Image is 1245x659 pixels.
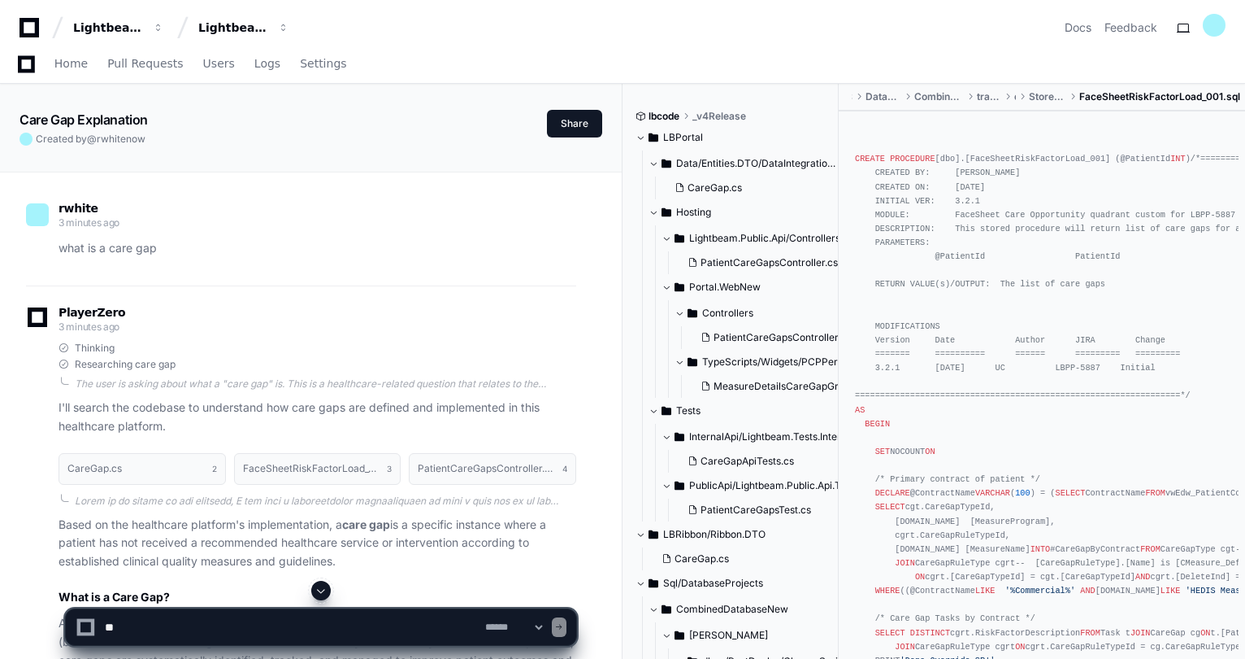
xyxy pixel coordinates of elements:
[675,277,684,297] svg: Directory
[689,430,852,443] span: InternalApi/Lightbeam.Tests.InternalApi.Tests/Tests
[243,464,380,474] h1: FaceSheetRiskFactorLoad_001.sql
[675,349,865,375] button: TypeScripts/Widgets/PCPPerformanceMeasuresGrid
[675,427,684,447] svg: Directory
[1135,572,1150,582] span: AND
[75,378,576,391] div: The user is asking about what a "care gap" is. This is a healthcare-related question that relates...
[36,133,145,146] span: Created by
[975,488,1010,498] span: VARCHAR
[655,548,817,570] button: CareGap.cs
[1145,488,1165,498] span: FROM
[254,59,280,68] span: Logs
[300,46,346,83] a: Settings
[1140,544,1160,554] span: FROM
[688,303,697,323] svg: Directory
[387,462,392,475] span: 3
[59,239,576,258] p: what is a care gap
[562,462,567,475] span: 4
[702,356,865,369] span: TypeScripts/Widgets/PCPPerformanceMeasuresGrid
[662,203,671,222] svg: Directory
[107,46,183,83] a: Pull Requests
[875,474,1040,484] span: /* Primary contract of patient */
[59,399,576,436] p: I'll search the codebase to understand how care gaps are defined and implemented in this healthca...
[75,495,576,508] div: Lorem ip do sitame co adi elitsedd, E tem inci u laboreetdolor magnaaliquaen ad mini v quis nos e...
[107,59,183,68] span: Pull Requests
[702,307,753,320] span: Controllers
[663,131,703,144] span: LBPortal
[675,229,684,248] svg: Directory
[689,479,852,492] span: PublicApi/Lightbeam.Public.Api.Tests
[649,110,679,123] span: lbcode
[67,464,122,474] h1: CareGap.cs
[649,398,839,424] button: Tests
[701,504,811,517] span: PatientCareGapsTest.cs
[1170,154,1185,164] span: INT
[1079,90,1240,103] span: FaceSheetRiskFactorLoad_001.sql
[668,177,830,199] button: CareGap.cs
[59,321,119,333] span: 3 minutes ago
[1015,488,1030,498] span: 100
[87,133,97,145] span: @
[649,151,839,177] button: Data/Entities.DTO/DataIntegrationApi
[662,154,671,173] svg: Directory
[198,20,268,36] div: Lightbeam Health Solutions
[977,90,1001,103] span: transactional
[689,232,840,245] span: Lightbeam.Public.Api/Controllers
[681,499,843,522] button: PatientCareGapsTest.cs
[662,225,852,251] button: Lightbeam.Public.Api/Controllers
[75,342,115,355] span: Thinking
[203,46,235,83] a: Users
[547,110,602,137] button: Share
[75,358,176,371] span: Researching care gap
[636,570,826,596] button: Sql/DatabaseProjects
[342,517,390,531] strong: care gap
[649,574,658,593] svg: Directory
[676,404,701,417] span: Tests
[418,464,554,474] h1: PatientCareGapsController.cs
[714,380,857,393] span: MeasureDetailsCareGapGrid.ts
[662,473,852,499] button: PublicApi/Lightbeam.Public.Api.Tests
[59,216,119,229] span: 3 minutes ago
[234,453,401,484] button: FaceSheetRiskFactorLoad_001.sql3
[126,133,145,145] span: now
[54,59,88,68] span: Home
[895,558,915,568] span: JOIN
[701,455,794,468] span: CareGapApiTests.cs
[409,453,576,484] button: PatientCareGapsController.cs4
[59,516,576,571] p: Based on the healthcare platform's implementation, a is a specific instance where a patient has n...
[694,375,857,398] button: MeasureDetailsCareGapGrid.ts
[662,274,852,300] button: Portal.WebNew
[662,424,852,450] button: InternalApi/Lightbeam.Tests.InternalApi.Tests/Tests
[689,281,761,294] span: Portal.WebNew
[300,59,346,68] span: Settings
[97,133,126,145] span: rwhite
[192,13,296,42] button: Lightbeam Health Solutions
[59,308,125,317] span: PlayerZero
[663,528,766,541] span: LBRibbon/Ribbon.DTO
[676,157,839,170] span: Data/Entities.DTO/DataIntegrationApi
[692,110,746,123] span: _v4Release
[915,572,925,582] span: ON
[688,181,742,194] span: CareGap.cs
[203,59,235,68] span: Users
[855,405,865,415] span: AS
[675,300,865,326] button: Controllers
[59,202,98,215] span: rwhite
[1029,90,1066,103] span: Stored Procedures
[875,447,890,456] span: SET
[662,401,671,421] svg: Directory
[1014,90,1017,103] span: dbo
[649,128,658,147] svg: Directory
[714,331,851,344] span: PatientCareGapsController.cs
[681,450,843,473] button: CareGapApiTests.cs
[1104,20,1157,36] button: Feedback
[694,326,856,349] button: PatientCareGapsController.cs
[676,206,711,219] span: Hosting
[254,46,280,83] a: Logs
[649,525,658,544] svg: Directory
[73,20,143,36] div: Lightbeam Health
[701,256,838,269] span: PatientCareGapsController.cs
[675,552,729,565] span: CareGap.cs
[59,453,226,484] button: CareGap.cs2
[875,488,910,498] span: DECLARE
[675,476,684,495] svg: Directory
